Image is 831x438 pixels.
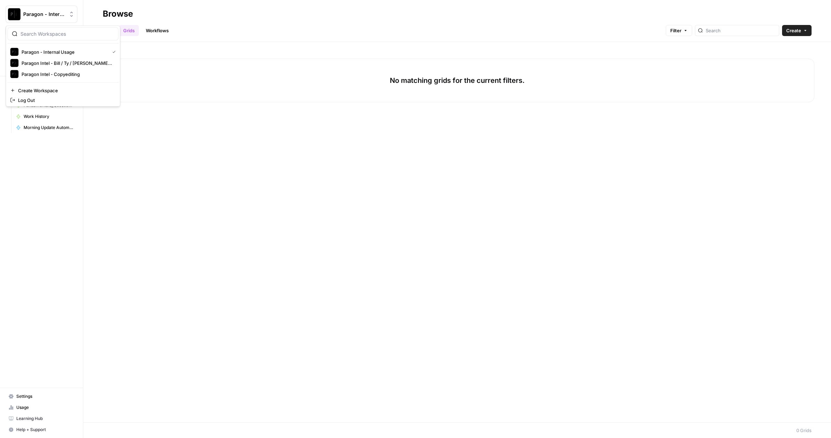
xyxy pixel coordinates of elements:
[23,11,65,18] span: Paragon - Internal Usage
[786,27,801,34] span: Create
[8,86,119,95] a: Create Workspace
[10,59,19,67] img: Paragon Intel - Bill / Ty / Colby R&D Logo
[10,70,19,78] img: Paragon Intel - Copyediting Logo
[16,415,74,422] span: Learning Hub
[119,25,139,36] a: Grids
[18,87,113,94] span: Create Workspace
[666,25,692,36] button: Filter
[670,27,681,34] span: Filter
[6,391,77,402] a: Settings
[796,427,812,434] div: 0 Grids
[16,393,74,400] span: Settings
[18,97,113,104] span: Log Out
[24,113,74,120] span: Work History
[103,25,116,36] a: All
[20,31,114,37] input: Search Workspaces
[16,427,74,433] span: Help + Support
[22,49,107,55] span: Paragon - Internal Usage
[16,404,74,411] span: Usage
[13,111,77,122] a: Work History
[782,25,812,36] button: Create
[6,402,77,413] a: Usage
[390,76,524,85] p: No matching grids for the current filters.
[24,124,74,131] span: Morning Update Automation
[103,8,133,19] div: Browse
[6,6,77,23] button: Workspace: Paragon - Internal Usage
[6,26,120,107] div: Workspace: Paragon - Internal Usage
[6,424,77,435] button: Help + Support
[8,95,119,105] a: Log Out
[22,60,113,67] span: Paragon Intel - Bill / Ty / [PERSON_NAME] R&D
[142,25,173,36] a: Workflows
[22,71,113,78] span: Paragon Intel - Copyediting
[10,48,19,56] img: Paragon - Internal Usage Logo
[6,413,77,424] a: Learning Hub
[13,122,77,133] a: Morning Update Automation
[706,27,776,34] input: Search
[8,8,20,20] img: Paragon - Internal Usage Logo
